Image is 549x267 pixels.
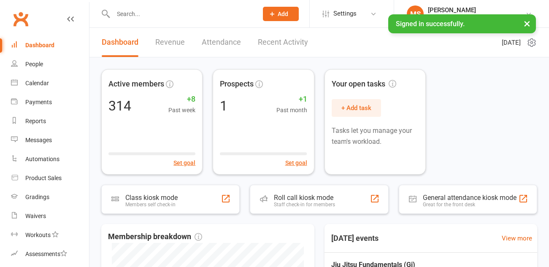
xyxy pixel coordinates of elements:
[108,99,131,113] div: 314
[11,226,89,245] a: Workouts
[502,38,521,48] span: [DATE]
[278,11,288,17] span: Add
[155,28,185,57] a: Revenue
[25,137,52,143] div: Messages
[274,202,335,208] div: Staff check-in for members
[332,78,396,90] span: Your open tasks
[502,233,532,243] a: View more
[258,28,308,57] a: Recent Activity
[11,150,89,169] a: Automations
[263,7,299,21] button: Add
[25,194,49,200] div: Gradings
[333,4,357,23] span: Settings
[125,202,178,208] div: Members self check-in
[407,5,424,22] div: MS
[11,131,89,150] a: Messages
[125,194,178,202] div: Class kiosk mode
[25,118,46,124] div: Reports
[396,20,465,28] span: Signed in successfully.
[25,99,52,105] div: Payments
[25,175,62,181] div: Product Sales
[332,99,381,117] button: + Add task
[173,158,195,167] button: Set goal
[11,112,89,131] a: Reports
[220,99,227,113] div: 1
[332,125,419,147] p: Tasks let you manage your team's workload.
[25,80,49,86] div: Calendar
[25,251,67,257] div: Assessments
[108,78,164,90] span: Active members
[274,194,335,202] div: Roll call kiosk mode
[428,14,525,22] div: Limitless Mixed Martial Arts & Fitness
[168,93,195,105] span: +8
[25,156,59,162] div: Automations
[11,55,89,74] a: People
[423,202,517,208] div: Great for the front desk
[10,8,31,30] a: Clubworx
[25,61,43,67] div: People
[11,188,89,207] a: Gradings
[168,105,195,115] span: Past week
[108,231,202,243] span: Membership breakdown
[202,28,241,57] a: Attendance
[25,232,51,238] div: Workouts
[111,8,252,20] input: Search...
[25,42,54,49] div: Dashboard
[276,105,307,115] span: Past month
[220,78,254,90] span: Prospects
[325,231,385,246] h3: [DATE] events
[428,6,525,14] div: [PERSON_NAME]
[276,93,307,105] span: +1
[423,194,517,202] div: General attendance kiosk mode
[519,14,535,32] button: ×
[11,169,89,188] a: Product Sales
[102,28,138,57] a: Dashboard
[11,93,89,112] a: Payments
[11,207,89,226] a: Waivers
[11,36,89,55] a: Dashboard
[25,213,46,219] div: Waivers
[11,245,89,264] a: Assessments
[11,74,89,93] a: Calendar
[285,158,307,167] button: Set goal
